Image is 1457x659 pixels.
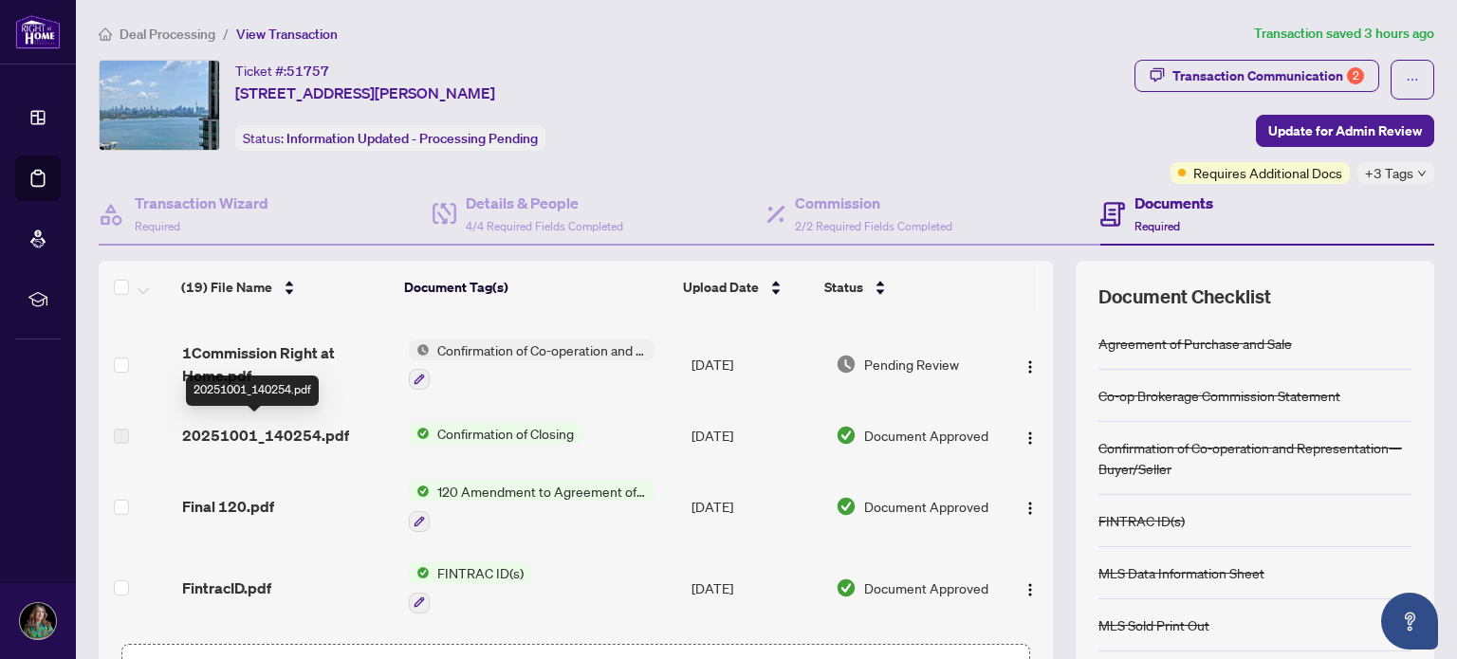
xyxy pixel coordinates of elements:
[397,261,675,314] th: Document Tag(s)
[235,125,545,151] div: Status:
[409,481,430,502] img: Status Icon
[684,324,828,406] td: [DATE]
[675,261,817,314] th: Upload Date
[836,577,857,598] img: Document Status
[409,562,430,583] img: Status Icon
[1015,573,1045,603] button: Logo
[1015,349,1045,379] button: Logo
[1098,333,1292,354] div: Agreement of Purchase and Sale
[1098,385,1340,406] div: Co-op Brokerage Commission Statement
[99,27,112,41] span: home
[409,423,430,444] img: Status Icon
[181,277,272,298] span: (19) File Name
[836,354,857,375] img: Document Status
[836,496,857,517] img: Document Status
[120,26,215,43] span: Deal Processing
[409,339,655,391] button: Status IconConfirmation of Co-operation and Representation—Buyer/Seller
[1015,491,1045,522] button: Logo
[1417,169,1427,178] span: down
[1381,593,1438,650] button: Open asap
[182,341,394,387] span: 1Commission Right at Home.pdf
[1098,614,1209,635] div: MLS Sold Print Out
[409,423,581,444] button: Status IconConfirmation of Closing
[223,23,229,45] li: /
[683,277,759,298] span: Upload Date
[795,219,952,233] span: 2/2 Required Fields Completed
[182,495,274,518] span: Final 120.pdf
[684,466,828,547] td: [DATE]
[1098,437,1411,479] div: Confirmation of Co-operation and Representation—Buyer/Seller
[182,424,349,447] span: 20251001_140254.pdf
[286,63,329,80] span: 51757
[466,219,623,233] span: 4/4 Required Fields Completed
[135,192,268,214] h4: Transaction Wizard
[1023,430,1038,446] img: Logo
[1134,60,1379,92] button: Transaction Communication2
[430,481,655,502] span: 120 Amendment to Agreement of Purchase and Sale
[286,130,538,147] span: Information Updated - Processing Pending
[864,354,959,375] span: Pending Review
[1134,219,1180,233] span: Required
[20,603,56,639] img: Profile Icon
[836,425,857,446] img: Document Status
[186,375,319,406] div: 20251001_140254.pdf
[182,577,271,599] span: FintracID.pdf
[795,192,952,214] h4: Commission
[1172,61,1364,91] div: Transaction Communication
[1406,73,1419,86] span: ellipsis
[15,14,61,49] img: logo
[1098,510,1185,531] div: FINTRAC ID(s)
[174,261,397,314] th: (19) File Name
[684,547,828,629] td: [DATE]
[430,423,581,444] span: Confirmation of Closing
[864,577,988,598] span: Document Approved
[1023,582,1038,597] img: Logo
[235,82,495,104] span: [STREET_ADDRESS][PERSON_NAME]
[1023,501,1038,516] img: Logo
[1098,562,1264,583] div: MLS Data Information Sheet
[1365,162,1413,184] span: +3 Tags
[864,496,988,517] span: Document Approved
[1098,284,1271,310] span: Document Checklist
[430,339,655,360] span: Confirmation of Co-operation and Representation—Buyer/Seller
[409,481,655,532] button: Status Icon120 Amendment to Agreement of Purchase and Sale
[135,219,180,233] span: Required
[409,339,430,360] img: Status Icon
[1254,23,1434,45] article: Transaction saved 3 hours ago
[409,562,531,613] button: Status IconFINTRAC ID(s)
[864,425,988,446] span: Document Approved
[100,61,219,150] img: IMG-W12251429_1.jpg
[824,277,863,298] span: Status
[1015,420,1045,450] button: Logo
[1134,192,1213,214] h4: Documents
[1193,162,1342,183] span: Requires Additional Docs
[236,26,338,43] span: View Transaction
[1347,67,1364,84] div: 2
[430,562,531,583] span: FINTRAC ID(s)
[1256,115,1434,147] button: Update for Admin Review
[1268,116,1422,146] span: Update for Admin Review
[466,192,623,214] h4: Details & People
[817,261,989,314] th: Status
[684,405,828,466] td: [DATE]
[235,60,329,82] div: Ticket #:
[1023,359,1038,375] img: Logo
